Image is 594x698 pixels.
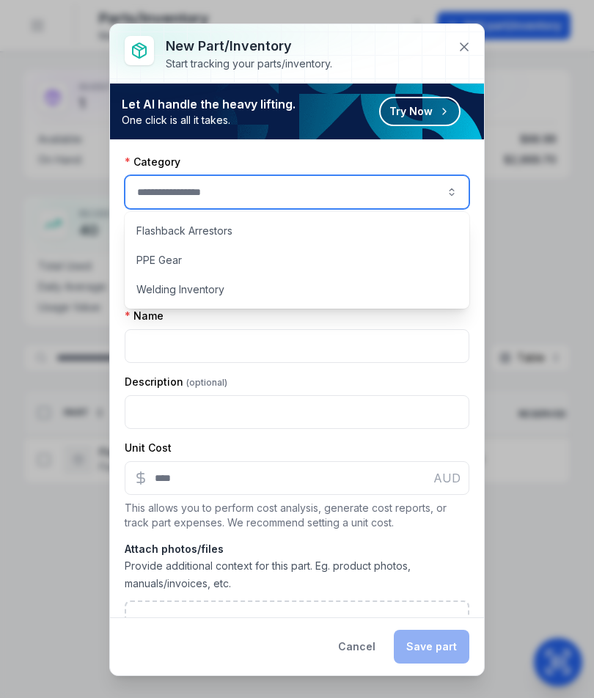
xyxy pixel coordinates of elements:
[136,253,182,268] span: PPE Gear
[122,113,296,128] span: One click is all it takes.
[326,630,388,664] button: Cancel
[125,329,469,363] input: :rss:-form-item-label
[122,95,296,113] strong: Let AI handle the heavy lifting.
[125,441,172,455] label: Unit Cost
[166,36,332,56] h3: New part/inventory
[125,395,469,429] input: :rst:-form-item-label
[125,501,469,530] p: This allows you to perform cost analysis, generate cost reports, or track part expenses. We recom...
[125,309,164,323] label: Name
[125,375,227,389] label: Description
[136,224,232,238] span: Flashback Arrestors
[259,614,335,634] h3: Attach files
[125,461,469,495] input: :rsu:-form-item-label
[125,155,180,169] label: Category
[166,56,332,71] div: Start tracking your parts/inventory.
[125,559,411,589] span: Provide additional context for this part. Eg. product photos, manuals/invoices, etc.
[136,282,224,297] span: Welding Inventory
[125,542,469,556] strong: Attach photos/files
[379,97,461,126] button: Try Now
